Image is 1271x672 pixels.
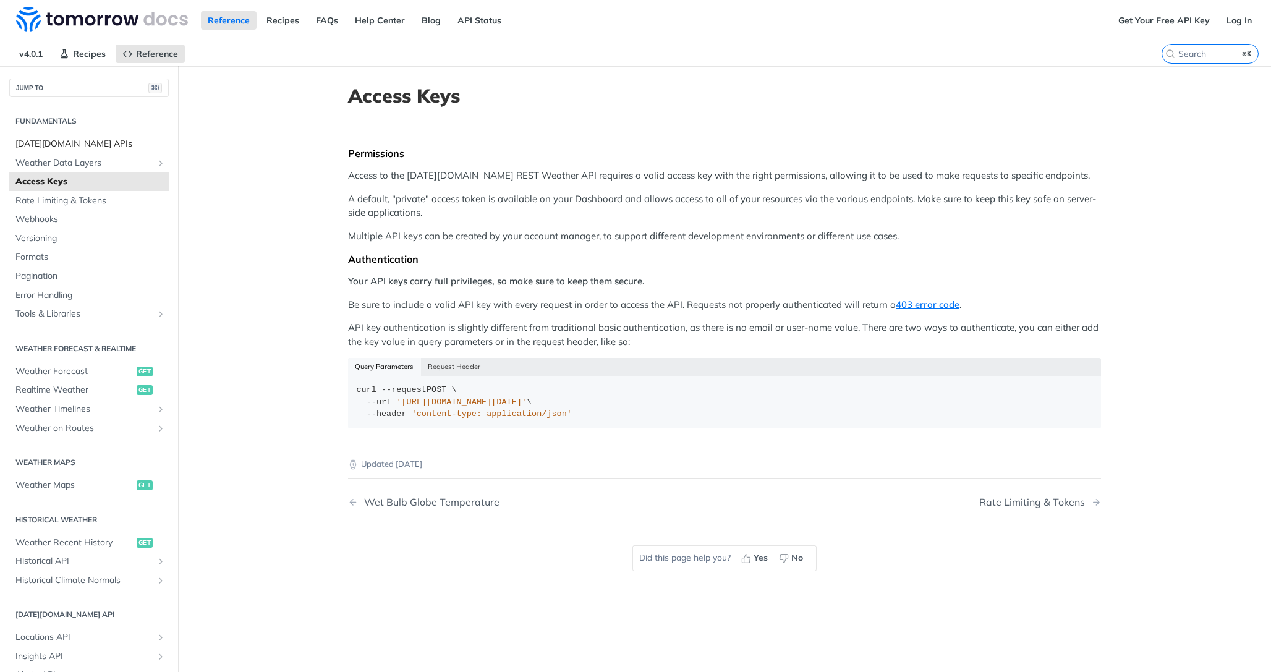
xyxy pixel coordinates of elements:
span: --request [381,385,427,394]
a: Historical Climate NormalsShow subpages for Historical Climate Normals [9,571,169,590]
span: [DATE][DOMAIN_NAME] APIs [15,138,166,150]
img: Tomorrow.io Weather API Docs [16,7,188,32]
a: Tools & LibrariesShow subpages for Tools & Libraries [9,305,169,323]
span: Historical Climate Normals [15,574,153,587]
span: Weather Forecast [15,365,134,378]
span: Versioning [15,232,166,245]
a: Blog [415,11,448,30]
a: API Status [451,11,508,30]
button: Show subpages for Tools & Libraries [156,309,166,319]
div: Wet Bulb Globe Temperature [358,496,499,508]
span: Weather Recent History [15,537,134,549]
button: Show subpages for Locations API [156,632,166,642]
div: Authentication [348,253,1101,265]
span: Realtime Weather [15,384,134,396]
a: Historical APIShow subpages for Historical API [9,552,169,571]
a: Insights APIShow subpages for Insights API [9,647,169,666]
a: FAQs [309,11,345,30]
h2: Weather Forecast & realtime [9,343,169,354]
a: Log In [1220,11,1259,30]
button: Request Header [421,358,488,375]
span: Weather Timelines [15,403,153,415]
strong: Your API keys carry full privileges, so make sure to keep them secure. [348,275,645,287]
p: Multiple API keys can be created by your account manager, to support different development enviro... [348,229,1101,244]
h2: Historical Weather [9,514,169,525]
a: [DATE][DOMAIN_NAME] APIs [9,135,169,153]
span: Formats [15,251,166,263]
nav: Pagination Controls [348,484,1101,521]
a: Next Page: Rate Limiting & Tokens [979,496,1101,508]
a: Reference [201,11,257,30]
div: POST \ \ [357,384,1093,420]
h2: Weather Maps [9,457,169,468]
a: Webhooks [9,210,169,229]
span: Historical API [15,555,153,568]
a: Rate Limiting & Tokens [9,192,169,210]
p: A default, "private" access token is available on your Dashboard and allows access to all of your... [348,192,1101,220]
button: No [775,549,810,568]
button: Show subpages for Insights API [156,652,166,661]
span: 'content-type: application/json' [412,409,572,419]
p: Updated [DATE] [348,458,1101,470]
span: Error Handling [15,289,166,302]
h1: Access Keys [348,85,1101,107]
a: Recipes [260,11,306,30]
a: Weather Forecastget [9,362,169,381]
p: API key authentication is slightly different from traditional basic authentication, as there is n... [348,321,1101,349]
a: Formats [9,248,169,266]
a: Access Keys [9,172,169,191]
span: No [791,551,803,564]
span: get [137,480,153,490]
a: Versioning [9,229,169,248]
a: Locations APIShow subpages for Locations API [9,628,169,647]
span: Yes [754,551,768,564]
span: Insights API [15,650,153,663]
span: Tools & Libraries [15,308,153,320]
a: Realtime Weatherget [9,381,169,399]
kbd: ⌘K [1239,48,1255,60]
span: ⌘/ [148,83,162,93]
span: Access Keys [15,176,166,188]
a: Weather Recent Historyget [9,534,169,552]
p: Be sure to include a valid API key with every request in order to access the API. Requests not pr... [348,298,1101,312]
a: Weather Data LayersShow subpages for Weather Data Layers [9,154,169,172]
span: '[URL][DOMAIN_NAME][DATE]' [396,398,527,407]
a: Error Handling [9,286,169,305]
a: Weather on RoutesShow subpages for Weather on Routes [9,419,169,438]
span: Weather Maps [15,479,134,491]
h2: Fundamentals [9,116,169,127]
span: Webhooks [15,213,166,226]
a: Weather TimelinesShow subpages for Weather Timelines [9,400,169,419]
p: Access to the [DATE][DOMAIN_NAME] REST Weather API requires a valid access key with the right per... [348,169,1101,183]
a: Previous Page: Wet Bulb Globe Temperature [348,496,671,508]
div: Rate Limiting & Tokens [979,496,1091,508]
button: Show subpages for Weather Data Layers [156,158,166,168]
button: JUMP TO⌘/ [9,79,169,97]
span: Weather Data Layers [15,157,153,169]
a: 403 error code [896,299,959,310]
button: Show subpages for Historical Climate Normals [156,576,166,585]
span: Recipes [73,48,106,59]
a: Recipes [53,45,113,63]
button: Yes [737,549,775,568]
a: Reference [116,45,185,63]
a: Pagination [9,267,169,286]
a: Weather Mapsget [9,476,169,495]
span: Pagination [15,270,166,283]
a: Get Your Free API Key [1112,11,1217,30]
a: Help Center [348,11,412,30]
span: Reference [136,48,178,59]
button: Show subpages for Weather Timelines [156,404,166,414]
span: Rate Limiting & Tokens [15,195,166,207]
h2: [DATE][DOMAIN_NAME] API [9,609,169,620]
span: v4.0.1 [12,45,49,63]
span: Locations API [15,631,153,644]
span: --header [367,409,407,419]
button: Show subpages for Weather on Routes [156,423,166,433]
span: --url [367,398,392,407]
span: curl [357,385,376,394]
span: Weather on Routes [15,422,153,435]
span: get [137,385,153,395]
svg: Search [1165,49,1175,59]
